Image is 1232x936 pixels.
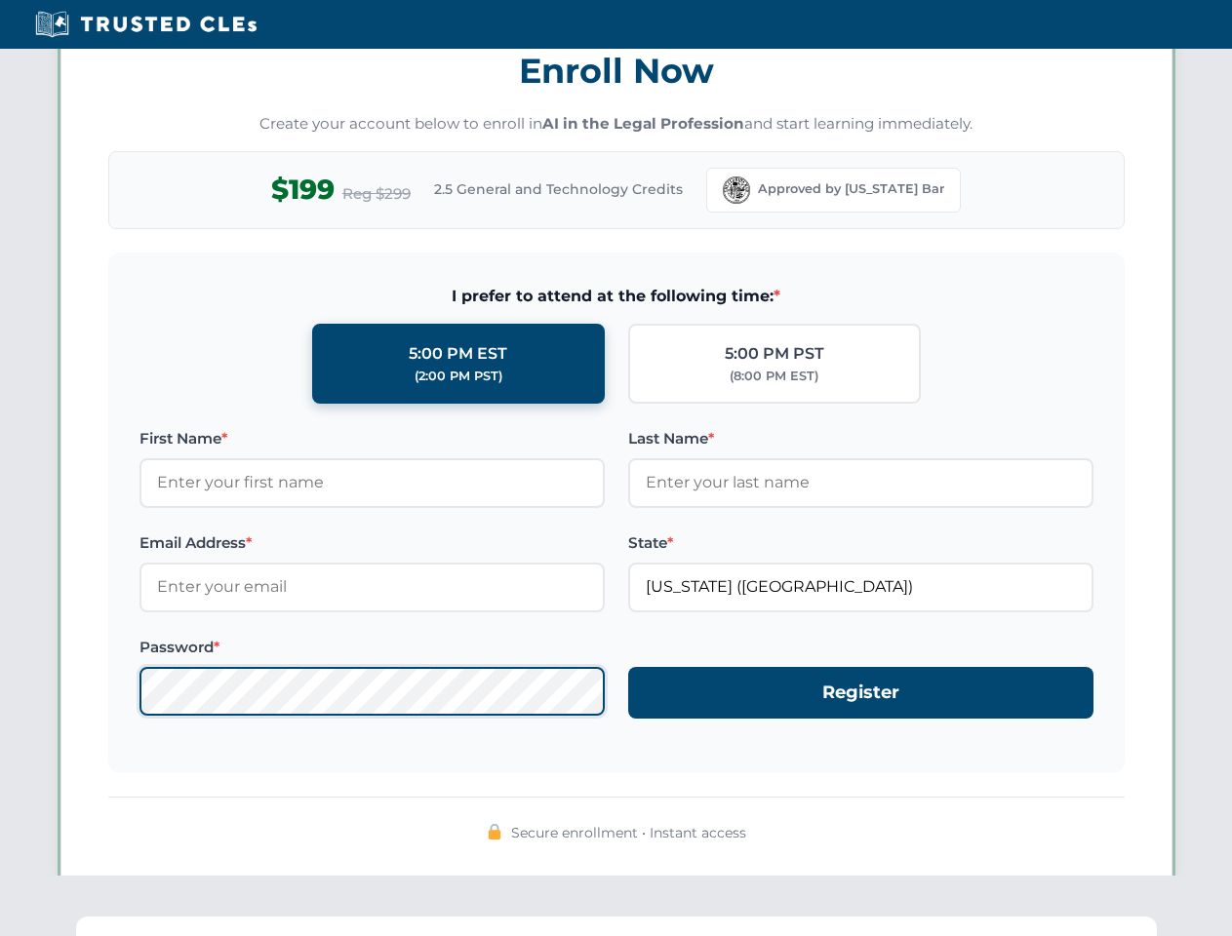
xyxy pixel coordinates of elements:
[758,179,944,199] span: Approved by [US_STATE] Bar
[415,367,502,386] div: (2:00 PM PST)
[139,636,605,659] label: Password
[271,168,335,212] span: $199
[139,458,605,507] input: Enter your first name
[511,822,746,843] span: Secure enrollment • Instant access
[139,531,605,555] label: Email Address
[725,341,824,367] div: 5:00 PM PST
[342,182,411,206] span: Reg $299
[542,114,744,133] strong: AI in the Legal Profession
[628,531,1093,555] label: State
[139,427,605,450] label: First Name
[409,341,507,367] div: 5:00 PM EST
[628,563,1093,611] input: Florida (FL)
[628,667,1093,719] button: Register
[434,178,683,200] span: 2.5 General and Technology Credits
[628,427,1093,450] label: Last Name
[139,284,1093,309] span: I prefer to attend at the following time:
[29,10,262,39] img: Trusted CLEs
[723,176,750,204] img: Florida Bar
[628,458,1093,507] input: Enter your last name
[139,563,605,611] input: Enter your email
[730,367,818,386] div: (8:00 PM EST)
[108,113,1125,136] p: Create your account below to enroll in and start learning immediately.
[487,824,502,839] img: 🔒
[108,40,1125,101] h3: Enroll Now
